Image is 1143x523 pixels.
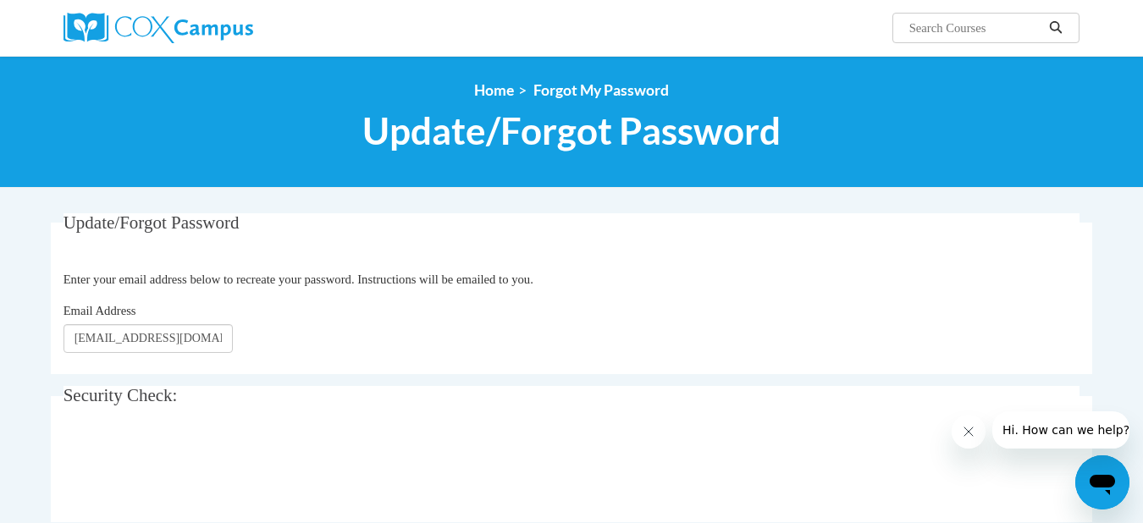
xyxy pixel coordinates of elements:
[952,415,986,449] iframe: Close message
[362,108,781,153] span: Update/Forgot Password
[63,13,385,43] a: Cox Campus
[1075,455,1129,509] iframe: Button to launch messaging window
[474,81,514,99] a: Home
[63,385,178,405] span: Security Check:
[63,212,240,233] span: Update/Forgot Password
[533,81,669,99] span: Forgot My Password
[992,411,1129,449] iframe: Message from company
[1043,18,1068,38] button: Search
[63,435,321,501] iframe: reCAPTCHA
[63,273,533,286] span: Enter your email address below to recreate your password. Instructions will be emailed to you.
[63,13,253,43] img: Cox Campus
[908,18,1043,38] input: Search Courses
[63,304,136,317] span: Email Address
[63,324,233,353] input: Email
